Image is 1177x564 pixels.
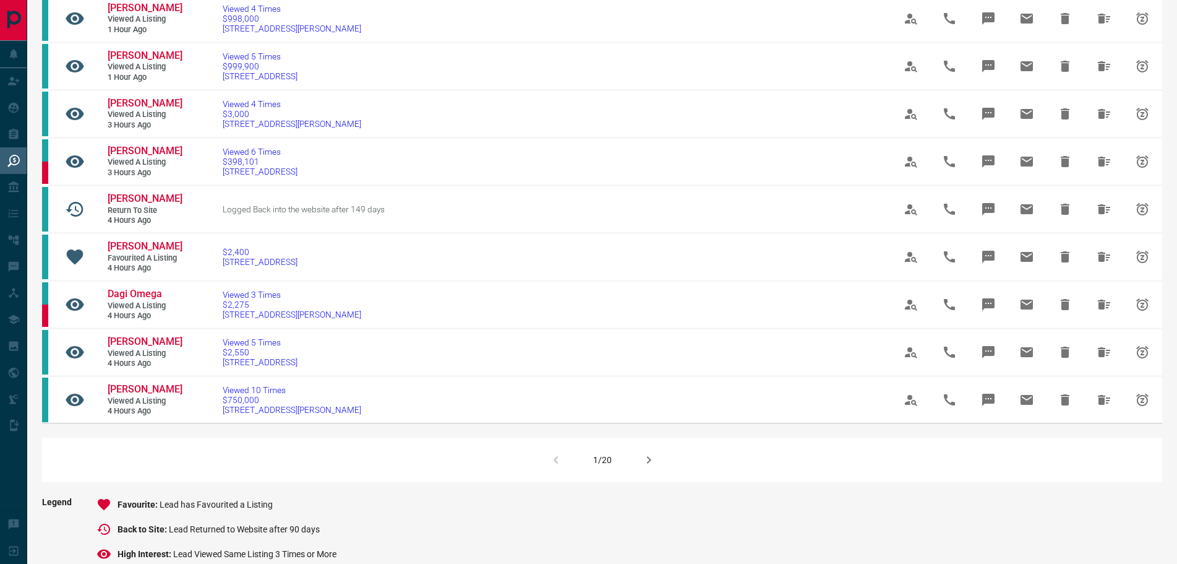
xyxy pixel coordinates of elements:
a: Viewed 5 Times$2,550[STREET_ADDRESS] [223,337,297,367]
span: Snooze [1128,290,1157,319]
span: Snooze [1128,51,1157,81]
span: Snooze [1128,194,1157,224]
span: $398,101 [223,157,297,167]
span: View Profile [896,385,926,415]
span: Message [974,194,1003,224]
span: Viewed a Listing [108,14,182,25]
span: [PERSON_NAME] [108,240,182,252]
span: Viewed 5 Times [223,337,297,347]
span: Hide [1050,290,1080,319]
span: View Profile [896,194,926,224]
span: Message [974,385,1003,415]
a: [PERSON_NAME] [108,383,182,396]
span: [STREET_ADDRESS] [223,167,297,176]
div: condos.ca [42,235,48,279]
span: Snooze [1128,4,1157,33]
span: Message [974,99,1003,129]
span: [STREET_ADDRESS] [223,71,297,81]
span: [STREET_ADDRESS][PERSON_NAME] [223,310,361,319]
a: [PERSON_NAME] [108,97,182,110]
span: Hide [1050,99,1080,129]
span: [STREET_ADDRESS][PERSON_NAME] [223,24,361,33]
div: condos.ca [42,378,48,422]
span: View Profile [896,51,926,81]
span: 4 hours ago [108,215,182,226]
span: Return to Site [108,206,182,216]
span: Call [935,242,964,272]
span: Logged Back into the website after 149 days [223,204,385,214]
span: 1 hour ago [108,25,182,35]
span: 3 hours ago [108,120,182,131]
span: $998,000 [223,14,361,24]
span: [PERSON_NAME] [108,50,182,61]
a: Viewed 6 Times$398,101[STREET_ADDRESS] [223,147,297,176]
span: View Profile [896,147,926,176]
span: Favourite [118,500,160,510]
span: [PERSON_NAME] [108,2,182,14]
span: Call [935,99,964,129]
a: $2,400[STREET_ADDRESS] [223,247,297,267]
span: Message [974,242,1003,272]
span: Viewed 4 Times [223,99,361,109]
span: Snooze [1128,242,1157,272]
a: [PERSON_NAME] [108,50,182,63]
span: $2,400 [223,247,297,257]
span: View Profile [896,242,926,272]
span: Message [974,337,1003,367]
span: Hide All from Prerna Singh [1089,99,1119,129]
a: [PERSON_NAME] [108,240,182,253]
span: Call [935,337,964,367]
span: Call [935,290,964,319]
span: [PERSON_NAME] [108,145,182,157]
div: property.ca [42,162,48,184]
span: Call [935,194,964,224]
span: 4 hours ago [108,358,182,369]
a: Viewed 3 Times$2,275[STREET_ADDRESS][PERSON_NAME] [223,290,361,319]
span: Hide All from Ratika Lihala [1089,4,1119,33]
span: Hide All from Jamie Wu [1089,242,1119,272]
span: Snooze [1128,99,1157,129]
span: [PERSON_NAME] [108,193,182,204]
span: 1 hour ago [108,72,182,83]
span: Hide [1050,51,1080,81]
span: Hide [1050,147,1080,176]
span: Dagi Omega [108,288,162,300]
span: $750,000 [223,395,361,405]
span: Hide All from Ireneh Omere [1089,194,1119,224]
span: Email [1012,337,1042,367]
span: Lead Returned to Website after 90 days [169,524,320,534]
span: [PERSON_NAME] [108,383,182,395]
a: Viewed 5 Times$999,900[STREET_ADDRESS] [223,51,297,81]
span: Call [935,147,964,176]
span: Message [974,4,1003,33]
a: [PERSON_NAME] [108,336,182,349]
span: Viewed a Listing [108,301,182,311]
span: Viewed 6 Times [223,147,297,157]
span: Email [1012,242,1042,272]
span: Email [1012,290,1042,319]
div: property.ca [42,305,48,327]
span: Hide [1050,337,1080,367]
a: [PERSON_NAME] [108,2,182,15]
span: View Profile [896,337,926,367]
span: 4 hours ago [108,406,182,417]
span: $2,550 [223,347,297,357]
span: Viewed 5 Times [223,51,297,61]
span: 4 hours ago [108,311,182,321]
span: Hide [1050,385,1080,415]
span: Message [974,290,1003,319]
span: Snooze [1128,337,1157,367]
a: Dagi Omega [108,288,182,301]
span: High Interest [118,549,173,559]
span: Viewed a Listing [108,157,182,168]
span: Lead has Favourited a Listing [160,500,273,510]
span: Viewed a Listing [108,110,182,120]
span: Viewed 3 Times [223,290,361,300]
span: Email [1012,51,1042,81]
span: Call [935,385,964,415]
a: Viewed 10 Times$750,000[STREET_ADDRESS][PERSON_NAME] [223,385,361,415]
span: Hide [1050,4,1080,33]
span: Message [974,51,1003,81]
span: View Profile [896,99,926,129]
span: Email [1012,194,1042,224]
